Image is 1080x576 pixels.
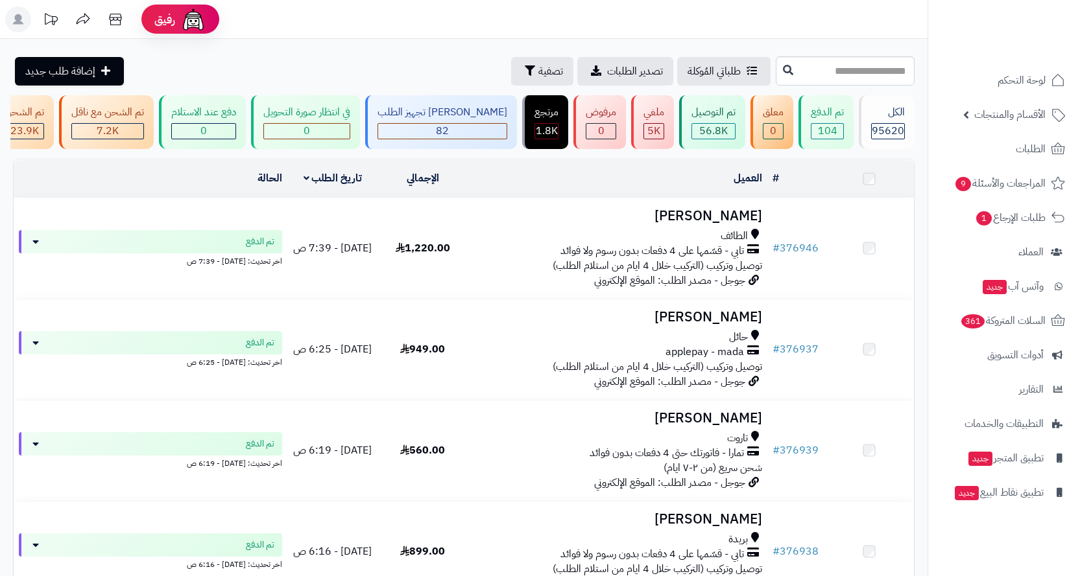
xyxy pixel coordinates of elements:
[936,477,1072,508] a: تطبيق نقاط البيعجديد
[954,483,1044,501] span: تطبيق نقاط البيع
[987,346,1044,364] span: أدوات التسويق
[400,341,445,357] span: 949.00
[936,305,1072,336] a: السلات المتروكة361
[594,273,745,288] span: جوجل - مصدر الطلب: الموقع الإلكتروني
[586,105,616,120] div: مرفوض
[473,512,762,527] h3: [PERSON_NAME]
[961,314,985,328] span: 361
[936,340,1072,371] a: أدوات التسويق
[773,240,819,256] a: #376946
[981,277,1044,295] span: وآتس آب
[400,443,445,458] span: 560.00
[172,124,235,139] div: 0
[729,330,748,345] span: حائل
[396,240,450,256] span: 1,220.00
[154,12,175,27] span: رفيق
[692,124,735,139] div: 56772
[25,63,95,79] span: إضافة طلب جديد
[936,374,1072,405] a: التقارير
[691,105,736,120] div: تم التوصيل
[773,170,779,186] a: #
[97,123,119,139] span: 7.2K
[264,124,350,139] div: 0
[594,374,745,389] span: جوجل - مصدر الطلب: الموقع الإلكتروني
[773,544,819,559] a: #376938
[998,71,1046,89] span: لوحة التحكم
[773,443,780,458] span: #
[974,106,1046,124] span: الأقسام والمنتجات
[643,105,664,120] div: ملغي
[407,170,439,186] a: الإجمالي
[936,202,1072,233] a: طلبات الإرجاع1
[553,359,762,374] span: توصيل وتركيب (التركيب خلال 4 ايام من استلام الطلب)
[871,105,905,120] div: الكل
[955,486,979,500] span: جديد
[936,236,1072,268] a: العملاء
[378,105,507,120] div: [PERSON_NAME] تجهيز الطلب
[156,95,248,149] a: دفع عند الاستلام 0
[10,123,39,139] span: 23.9K
[293,544,372,559] span: [DATE] - 6:16 ص
[965,415,1044,433] span: التطبيقات والخدمات
[577,57,673,86] a: تصدير الطلبات
[586,124,616,139] div: 0
[968,452,992,466] span: جديد
[473,411,762,426] h3: [PERSON_NAME]
[56,95,156,149] a: تم الشحن مع ناقل 7.2K
[976,211,992,225] span: 1
[967,449,1044,467] span: تطبيق المتجر
[535,124,558,139] div: 1816
[773,443,819,458] a: #376939
[553,258,762,273] span: توصيل وتركيب (التركيب خلال 4 ايام من استلام الطلب)
[511,57,573,86] button: تصفية
[936,271,1072,302] a: وآتس آبجديد
[293,443,372,458] span: [DATE] - 6:19 ص
[436,123,449,139] span: 82
[246,235,274,248] span: تم الدفع
[5,124,43,139] div: 23877
[19,557,282,570] div: اخر تحديث: [DATE] - 6:16 ص
[954,174,1046,192] span: المراجعات والأسئلة
[721,229,748,244] span: الطائف
[992,36,1068,63] img: logo-2.png
[473,209,762,224] h3: [PERSON_NAME]
[19,455,282,469] div: اخر تحديث: [DATE] - 6:19 ص
[811,105,844,120] div: تم الدفع
[936,65,1072,96] a: لوحة التحكم
[400,544,445,559] span: 899.00
[200,123,207,139] span: 0
[773,341,819,357] a: #376937
[936,168,1072,199] a: المراجعات والأسئلة9
[748,95,796,149] a: معلق 0
[246,336,274,349] span: تم الدفع
[677,57,771,86] a: طلباتي المُوكلة
[983,280,1007,294] span: جديد
[293,240,372,256] span: [DATE] - 7:39 ص
[960,312,1046,330] span: السلات المتروكة
[263,105,350,120] div: في انتظار صورة التحويل
[248,95,363,149] a: في انتظار صورة التحويل 0
[763,105,784,120] div: معلق
[536,123,558,139] span: 1.8K
[15,57,124,86] a: إضافة طلب جديد
[19,253,282,267] div: اخر تحديث: [DATE] - 7:39 ص
[770,123,776,139] span: 0
[363,95,520,149] a: [PERSON_NAME] تجهيز الطلب 82
[304,170,363,186] a: تاريخ الطلب
[975,209,1046,227] span: طلبات الإرجاع
[5,105,44,120] div: تم الشحن
[773,544,780,559] span: #
[571,95,629,149] a: مرفوض 0
[246,437,274,450] span: تم الدفع
[728,532,748,547] span: بريدة
[688,63,741,79] span: طلباتي المُوكلة
[811,124,843,139] div: 104
[1018,243,1044,261] span: العملاء
[34,6,67,36] a: تحديثات المنصة
[856,95,917,149] a: الكل95620
[560,547,744,562] span: تابي - قسّمها على 4 دفعات بدون رسوم ولا فوائد
[955,177,971,191] span: 9
[304,123,310,139] span: 0
[664,460,762,476] span: شحن سريع (من ٢-٧ ايام)
[699,123,728,139] span: 56.8K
